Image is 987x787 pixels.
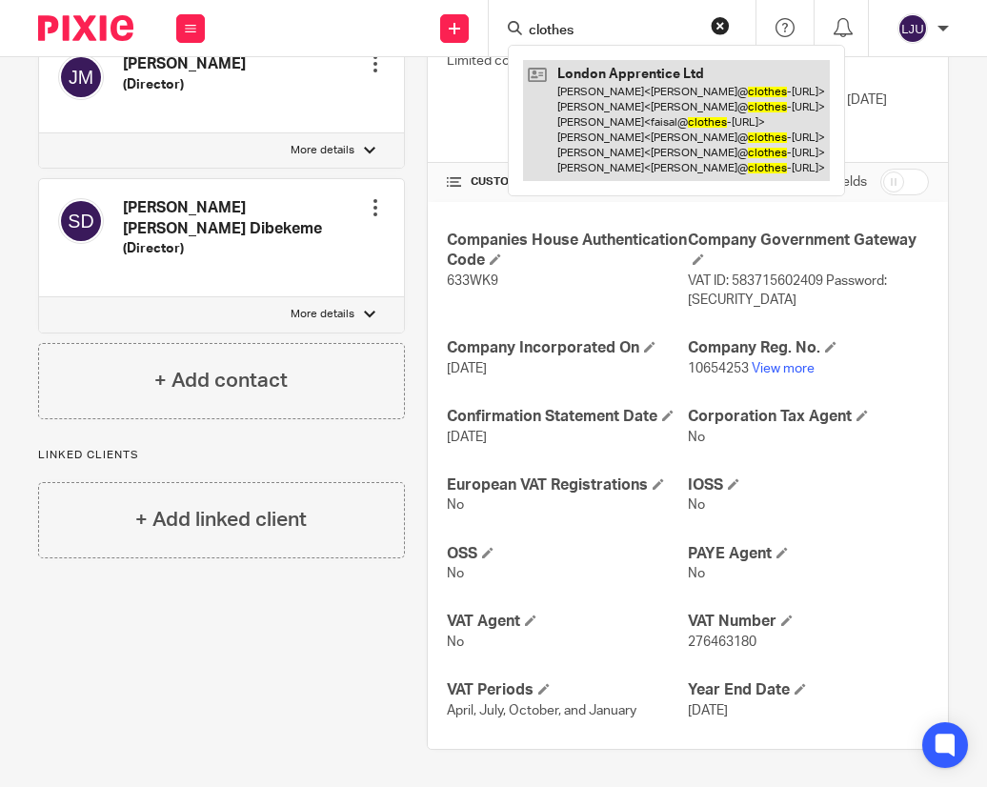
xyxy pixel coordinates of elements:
h4: Company Government Gateway [688,231,929,272]
h4: OSS [447,544,688,564]
span: No [447,636,464,649]
span: [DATE] [688,704,728,717]
span: 276463180 [688,636,756,649]
h4: Company Reg. No. [688,338,929,358]
h4: Year End Date [688,680,929,700]
button: Clear [711,16,730,35]
span: 10654253 [688,362,749,375]
h5: (Director) [123,75,246,94]
span: VAT ID: 583715602409 Password: [SECURITY_DATA] [688,274,887,307]
span: [DATE] [447,362,487,375]
h4: Corporation Tax Agent [688,407,929,427]
span: [DATE] [447,431,487,444]
a: View more [752,362,815,375]
h4: + Add linked client [135,505,307,535]
h4: [PERSON_NAME] [123,54,246,74]
h4: PAYE Agent [688,544,929,564]
span: No [688,567,705,580]
h4: VAT Agent [447,612,688,632]
h4: Company Incorporated On [447,338,688,358]
p: More details [291,143,354,158]
span: No [688,431,705,444]
h4: + Add contact [154,366,288,395]
h4: CUSTOM FIELDS [447,174,688,190]
img: svg%3E [897,13,928,44]
p: More details [291,307,354,322]
span: 633WK9 [447,274,498,288]
img: Pixie [38,15,133,41]
h5: (Director) [123,239,366,258]
h4: VAT Number [688,612,929,632]
img: svg%3E [58,198,104,244]
span: April, July, October, and January [447,704,636,717]
h4: Companies House Authentication Code [447,231,688,272]
img: svg%3E [58,54,104,100]
h4: VAT Periods [447,680,688,700]
h4: [PERSON_NAME] [PERSON_NAME] Dibekeme [123,198,366,239]
span: No [447,567,464,580]
input: Search [527,23,698,40]
h4: Confirmation Statement Date [447,407,688,427]
span: No [688,498,705,512]
h4: IOSS [688,475,929,495]
p: Limited company [447,51,688,71]
span: No [447,498,464,512]
h4: European VAT Registrations [447,475,688,495]
p: Linked clients [38,448,405,463]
